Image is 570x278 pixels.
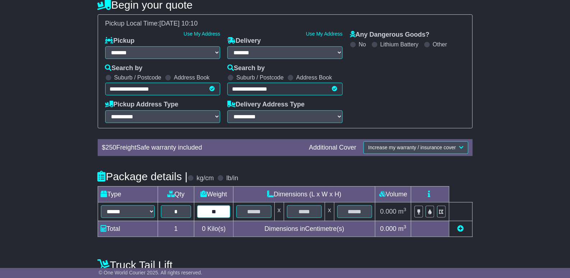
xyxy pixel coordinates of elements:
label: Suburb / Postcode [114,74,162,81]
div: $ FreightSafe warranty included [98,144,306,152]
span: © One World Courier 2025. All rights reserved. [99,270,203,275]
td: Weight [194,186,233,202]
button: Increase my warranty / insurance cover [363,141,468,154]
td: 1 [158,221,194,237]
label: Delivery [227,37,261,45]
a: Add new item [458,225,464,232]
label: Other [433,41,447,48]
label: Suburb / Postcode [236,74,284,81]
td: Dimensions in Centimetre(s) [233,221,375,237]
span: 0 [202,225,205,232]
sup: 3 [404,224,407,229]
label: Any Dangerous Goods? [350,31,430,39]
span: m [398,225,407,232]
a: Use My Address [184,31,220,37]
td: Kilo(s) [194,221,233,237]
span: 250 [106,144,116,151]
td: x [274,202,284,221]
td: Type [98,186,158,202]
span: [DATE] 10:10 [159,20,198,27]
td: Total [98,221,158,237]
span: 0.000 [380,225,397,232]
td: x [325,202,334,221]
label: lb/in [226,174,238,182]
sup: 3 [404,207,407,212]
label: Pickup Address Type [105,101,179,109]
label: kg/cm [196,174,214,182]
label: Lithium Battery [380,41,419,48]
a: Use My Address [306,31,343,37]
span: Increase my warranty / insurance cover [368,145,456,150]
div: Additional Cover [305,144,360,152]
label: Address Book [174,74,210,81]
label: Delivery Address Type [227,101,305,109]
label: Search by [105,64,143,72]
h4: Package details | [98,170,188,182]
label: Pickup [105,37,135,45]
label: No [359,41,366,48]
td: Dimensions (L x W x H) [233,186,375,202]
label: Address Book [296,74,332,81]
h4: Truck Tail Lift [98,259,473,271]
label: Search by [227,64,265,72]
span: m [398,208,407,215]
div: Pickup Local Time: [102,20,469,28]
span: 0.000 [380,208,397,215]
td: Volume [375,186,411,202]
td: Qty [158,186,194,202]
